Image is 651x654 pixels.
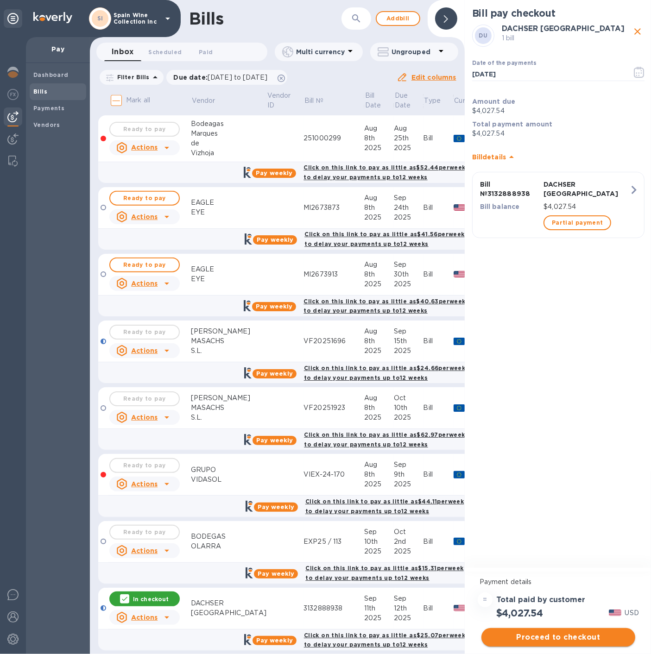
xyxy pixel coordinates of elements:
[394,537,423,547] div: 2nd
[191,403,266,413] div: MASACHS
[208,74,267,81] span: [DATE] to [DATE]
[303,298,465,314] b: Click on this link to pay as little as $40.63 per week to delay your payments up to 12 weeks
[191,598,266,608] div: DACHSER
[131,547,158,554] u: Actions
[304,632,465,648] b: Click on this link to pay as little as $25.07 per week to delay your payments up to 12 weeks
[191,119,266,129] div: Bodeagas
[544,202,629,212] p: $4,027.54
[303,270,364,279] div: MI2673913
[502,33,631,43] p: 1 bill
[364,260,394,270] div: Aug
[4,9,22,28] div: Unpin categories
[131,480,158,488] u: Actions
[625,608,639,618] p: USD
[364,613,394,623] div: 2025
[191,264,266,274] div: EAGLE
[296,47,345,57] p: Multi currency
[364,403,394,413] div: 8th
[411,74,456,81] u: Edit columns
[131,347,158,354] u: Actions
[394,260,423,270] div: Sep
[33,88,47,95] b: Bills
[118,259,171,270] span: Ready to pay
[364,124,394,133] div: Aug
[394,91,411,110] p: Due Date
[191,96,215,106] p: Vendor
[191,465,266,475] div: GRUPO
[33,105,64,112] b: Payments
[392,47,436,57] p: Ungrouped
[191,346,266,356] div: S.L.
[303,336,364,346] div: VF20251696
[480,180,540,198] p: Bill № 3132888938
[394,193,423,203] div: Sep
[191,541,266,551] div: OLARRA
[423,336,454,346] div: Bill
[364,327,394,336] div: Aug
[496,596,586,604] h3: Total paid by customer
[305,565,463,581] b: Click on this link to pay as little as $15.31 per week to delay your payments up to 12 weeks
[191,336,266,346] div: MASACHS
[544,180,629,198] p: DACHSER [GEOGRAPHIC_DATA]
[148,47,182,57] span: Scheduled
[364,279,394,289] div: 2025
[174,73,272,82] p: Due date :
[364,547,394,556] div: 2025
[609,610,621,616] img: USD
[364,213,394,222] div: 2025
[191,148,266,158] div: Vizhoja
[131,414,158,421] u: Actions
[303,604,364,613] div: 3132888938
[394,413,423,422] div: 2025
[256,370,293,377] b: Pay weekly
[364,479,394,489] div: 2025
[472,142,645,172] div: Billdetails
[304,431,465,448] b: Click on this link to pay as little as $62.97 per week to delay your payments up to 12 weeks
[394,124,423,133] div: Aug
[472,98,516,105] b: Amount due
[191,393,266,403] div: [PERSON_NAME]
[112,45,133,58] span: Inbox
[423,270,454,279] div: Bill
[394,91,423,110] span: Due Date
[394,327,423,336] div: Sep
[133,595,169,603] p: In checkout
[364,537,394,547] div: 10th
[394,527,423,537] div: Oct
[256,437,293,444] b: Pay weekly
[424,96,453,106] span: Type
[394,479,423,489] div: 2025
[364,133,394,143] div: 8th
[394,279,423,289] div: 2025
[489,632,628,643] span: Proceed to checkout
[423,470,454,479] div: Bill
[552,217,603,228] span: Partial payment
[394,336,423,346] div: 15th
[479,32,487,39] b: DU
[33,12,72,23] img: Logo
[394,470,423,479] div: 9th
[454,96,483,106] span: Currency
[33,71,69,78] b: Dashboard
[481,628,635,647] button: Proceed to checkout
[33,44,82,54] p: Pay
[423,604,454,613] div: Bill
[256,637,293,644] b: Pay weekly
[364,203,394,213] div: 8th
[394,346,423,356] div: 2025
[502,24,625,33] b: DACHSER [GEOGRAPHIC_DATA]
[364,413,394,422] div: 2025
[394,133,423,143] div: 25th
[191,532,266,541] div: BODEGAS
[472,7,645,19] h2: Bill pay checkout
[304,96,335,106] span: Bill №
[131,213,158,220] u: Actions
[199,47,213,57] span: Paid
[109,258,180,272] button: Ready to pay
[191,327,266,336] div: [PERSON_NAME]
[394,547,423,556] div: 2025
[258,503,294,510] b: Pay weekly
[478,592,493,607] div: =
[364,193,394,203] div: Aug
[423,133,454,143] div: Bill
